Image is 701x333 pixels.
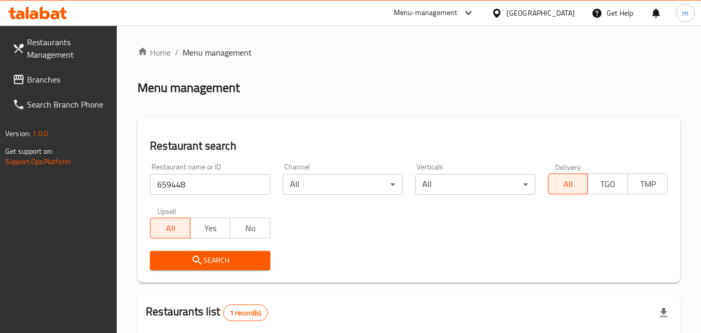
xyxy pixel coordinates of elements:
a: Branches [4,67,117,92]
a: Support.OpsPlatform [5,155,71,168]
button: No [230,218,270,238]
div: All [415,174,535,195]
span: Get support on: [5,144,53,158]
input: Search for restaurant name or ID.. [150,174,270,195]
span: Menu management [183,46,252,59]
span: Search [158,254,262,267]
label: Upsell [157,207,176,215]
a: Home [138,46,171,59]
div: Total records count [223,304,268,321]
span: All [553,177,584,192]
span: Branches [27,73,109,86]
li: / [175,46,178,59]
span: Search Branch Phone [27,98,109,111]
span: All [155,221,186,236]
button: All [548,174,588,194]
span: 1 record(s) [224,308,268,318]
span: No [235,221,266,236]
span: Restaurants Management [27,36,109,61]
span: 1.0.0 [32,127,48,140]
button: Search [150,251,270,270]
button: Yes [190,218,230,238]
span: TGO [592,177,624,192]
h2: Restaurants list [146,304,268,321]
button: All [150,218,190,238]
span: Yes [195,221,226,236]
button: TGO [587,174,628,194]
label: Delivery [555,163,581,170]
div: Menu-management [394,7,458,19]
span: Version: [5,127,31,140]
a: Restaurants Management [4,30,117,67]
a: Search Branch Phone [4,92,117,117]
div: Export file [651,300,676,325]
button: TMP [627,174,668,194]
h2: Restaurant search [150,138,668,154]
nav: breadcrumb [138,46,680,59]
span: m [682,7,689,19]
h2: Menu management [138,79,240,96]
span: TMP [632,177,664,192]
div: [GEOGRAPHIC_DATA] [506,7,575,19]
div: All [283,174,403,195]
